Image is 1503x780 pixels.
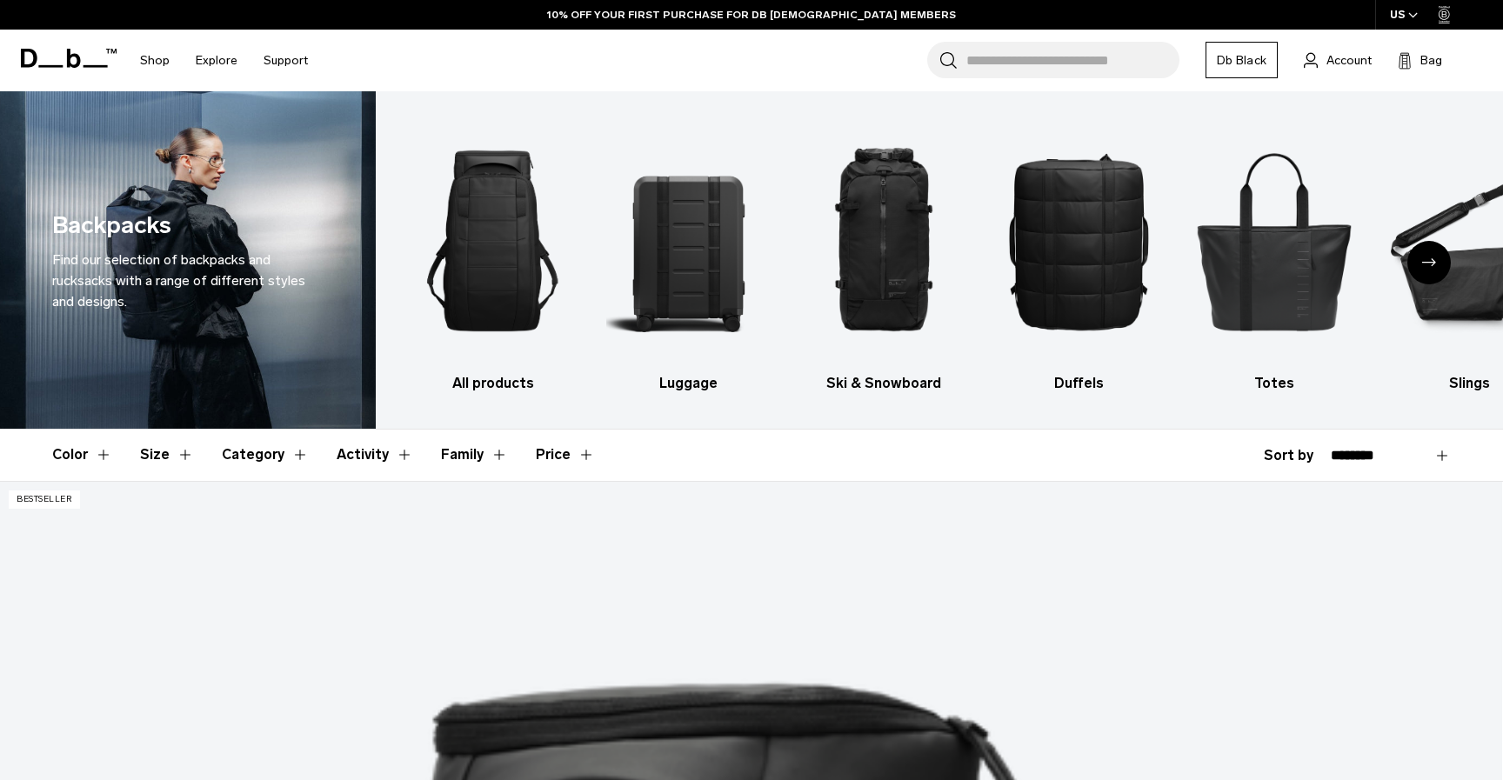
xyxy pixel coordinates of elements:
[1192,373,1357,394] h3: Totes
[536,430,595,480] button: Toggle Price
[1326,51,1372,70] span: Account
[997,117,1162,394] a: Db Duffels
[411,117,576,394] li: 1 / 10
[441,430,508,480] button: Toggle Filter
[801,117,966,394] li: 3 / 10
[52,251,305,310] span: Find our selection of backpacks and rucksacks with a range of different styles and designs.
[801,117,966,394] a: Db Ski & Snowboard
[606,117,772,364] img: Db
[337,430,413,480] button: Toggle Filter
[547,7,956,23] a: 10% OFF YOUR FIRST PURCHASE FOR DB [DEMOGRAPHIC_DATA] MEMBERS
[606,373,772,394] h3: Luggage
[140,30,170,91] a: Shop
[196,30,237,91] a: Explore
[801,117,966,364] img: Db
[606,117,772,394] a: Db Luggage
[1192,117,1357,364] img: Db
[411,117,576,364] img: Db
[997,117,1162,394] li: 4 / 10
[1192,117,1357,394] li: 5 / 10
[801,373,966,394] h3: Ski & Snowboard
[1192,117,1357,394] a: Db Totes
[997,373,1162,394] h3: Duffels
[1407,241,1451,284] div: Next slide
[222,430,309,480] button: Toggle Filter
[997,117,1162,364] img: Db
[52,208,171,243] h1: Backpacks
[52,430,112,480] button: Toggle Filter
[264,30,308,91] a: Support
[1304,50,1372,70] a: Account
[1398,50,1442,70] button: Bag
[127,30,321,91] nav: Main Navigation
[140,430,194,480] button: Toggle Filter
[411,117,576,394] a: Db All products
[606,117,772,394] li: 2 / 10
[1206,42,1278,78] a: Db Black
[411,373,576,394] h3: All products
[9,490,80,509] p: Bestseller
[1420,51,1442,70] span: Bag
